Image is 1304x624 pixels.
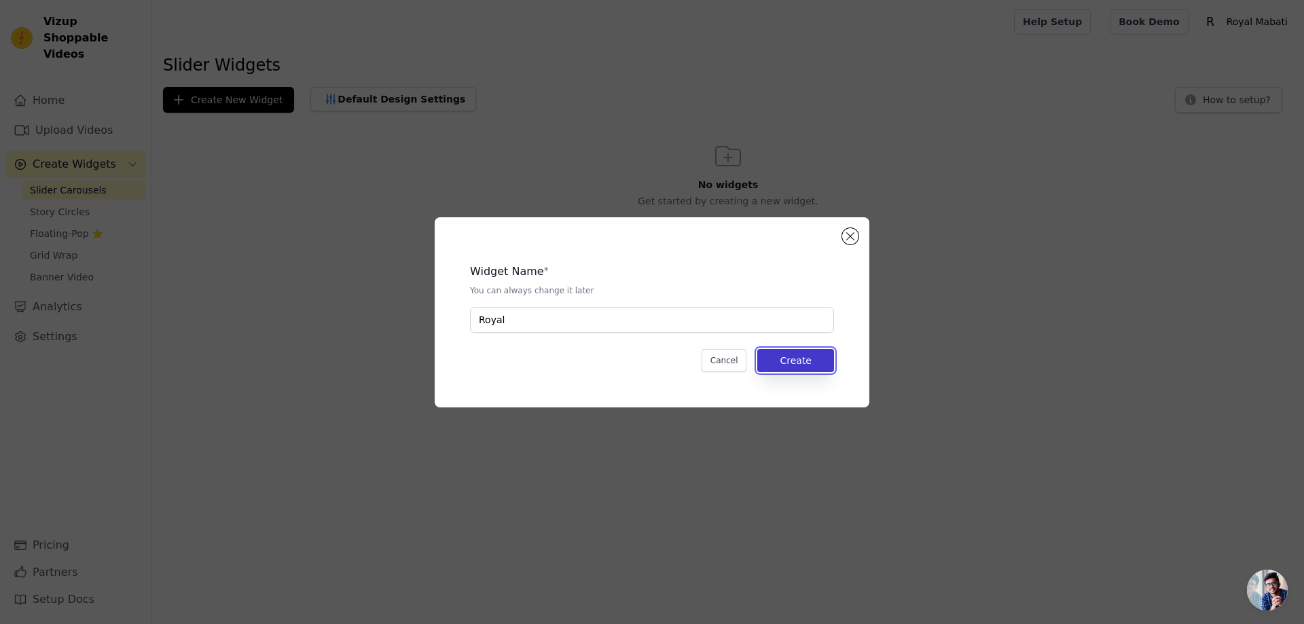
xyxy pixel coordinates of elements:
button: Close modal [842,228,858,244]
button: Create [757,349,834,372]
legend: Widget Name [470,263,544,280]
p: You can always change it later [470,285,834,296]
div: Open chat [1247,570,1288,610]
button: Cancel [702,349,747,372]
